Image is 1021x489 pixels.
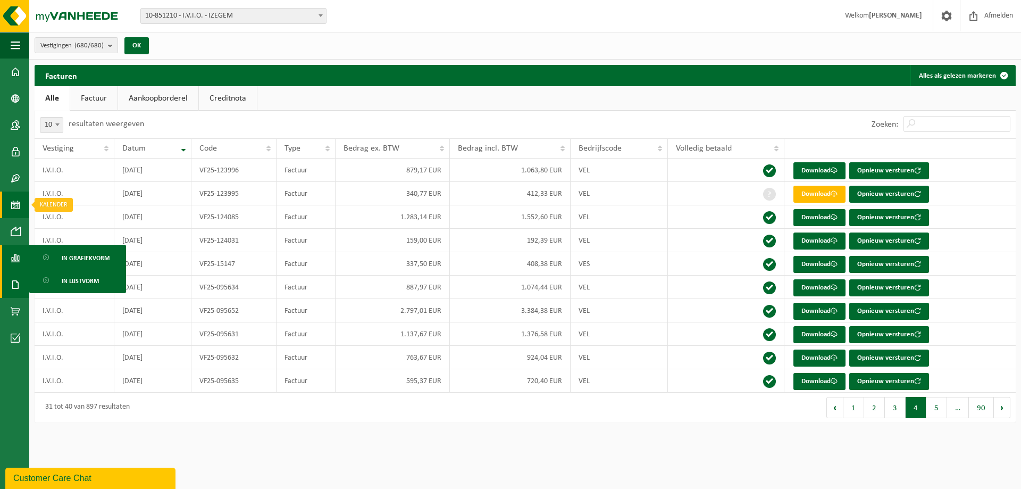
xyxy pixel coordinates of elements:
td: VF25-095632 [191,346,277,369]
button: Alles als gelezen markeren [910,65,1015,86]
td: Factuur [277,276,336,299]
a: Download [793,350,846,367]
td: I.V.I.O. [35,182,114,205]
span: In lijstvorm [62,271,99,291]
td: Factuur [277,369,336,393]
td: VF25-15147 [191,252,277,276]
td: VF25-095635 [191,369,277,393]
td: 3.384,38 EUR [450,299,571,322]
count: (680/680) [74,42,104,49]
span: … [947,397,969,418]
button: Opnieuw versturen [849,303,929,320]
a: Download [793,303,846,320]
td: 720,40 EUR [450,369,571,393]
td: VEL [571,276,668,299]
td: 1.283,14 EUR [336,205,450,229]
a: Download [793,233,846,250]
span: Vestigingen [40,38,104,54]
a: Download [793,256,846,273]
td: Factuur [277,299,336,322]
td: 412,33 EUR [450,182,571,205]
td: VEL [571,299,668,322]
td: I.V.I.O. [35,229,114,252]
td: [DATE] [114,159,191,182]
td: Factuur [277,159,336,182]
td: VF25-124031 [191,229,277,252]
td: I.V.I.O. [35,322,114,346]
a: Download [793,162,846,179]
button: 90 [969,397,994,418]
button: Opnieuw versturen [849,162,929,179]
td: VF25-123995 [191,182,277,205]
span: In grafiekvorm [62,248,110,268]
td: VF25-095652 [191,299,277,322]
button: Opnieuw versturen [849,279,929,296]
td: [DATE] [114,346,191,369]
td: VEL [571,205,668,229]
td: Factuur [277,182,336,205]
a: Aankoopborderel [118,86,198,111]
span: Bedrag ex. BTW [344,144,399,153]
td: I.V.I.O. [35,346,114,369]
td: Factuur [277,205,336,229]
a: In grafiekvorm [32,247,123,268]
td: 2.797,01 EUR [336,299,450,322]
button: 2 [864,397,885,418]
td: [DATE] [114,205,191,229]
td: 763,67 EUR [336,346,450,369]
a: Download [793,209,846,226]
td: 1.074,44 EUR [450,276,571,299]
span: Bedrag incl. BTW [458,144,518,153]
td: Factuur [277,229,336,252]
a: Factuur [70,86,118,111]
td: [DATE] [114,182,191,205]
button: Opnieuw versturen [849,233,929,250]
h2: Facturen [35,65,88,86]
button: Opnieuw versturen [849,186,929,203]
td: VEL [571,322,668,346]
button: Vestigingen(680/680) [35,37,118,53]
td: VF25-095631 [191,322,277,346]
button: Opnieuw versturen [849,373,929,390]
span: 10 [40,118,63,132]
a: Alle [35,86,70,111]
a: Creditnota [199,86,257,111]
td: VEL [571,182,668,205]
span: Volledig betaald [676,144,732,153]
td: 924,04 EUR [450,346,571,369]
td: 337,50 EUR [336,252,450,276]
button: OK [124,37,149,54]
button: 3 [885,397,906,418]
td: VEL [571,229,668,252]
td: 1.063,80 EUR [450,159,571,182]
button: 5 [926,397,947,418]
td: Factuur [277,322,336,346]
td: 159,00 EUR [336,229,450,252]
td: 1.137,67 EUR [336,322,450,346]
td: VF25-123996 [191,159,277,182]
span: 10 [40,117,63,133]
td: I.V.I.O. [35,369,114,393]
label: resultaten weergeven [69,120,144,128]
a: Download [793,186,846,203]
strong: [PERSON_NAME] [869,12,922,20]
td: VEL [571,159,668,182]
td: I.V.I.O. [35,205,114,229]
button: Opnieuw versturen [849,326,929,343]
span: Type [284,144,300,153]
td: 1.376,58 EUR [450,322,571,346]
button: Opnieuw versturen [849,256,929,273]
button: Opnieuw versturen [849,209,929,226]
button: 4 [906,397,926,418]
button: Next [994,397,1010,418]
td: 1.552,60 EUR [450,205,571,229]
span: Vestiging [43,144,74,153]
td: VEL [571,346,668,369]
div: 31 tot 40 van 897 resultaten [40,398,130,417]
button: Previous [826,397,843,418]
span: Bedrijfscode [579,144,622,153]
td: VF25-124085 [191,205,277,229]
a: In lijstvorm [32,270,123,291]
span: Datum [122,144,146,153]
